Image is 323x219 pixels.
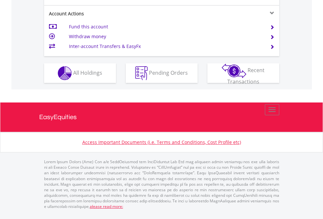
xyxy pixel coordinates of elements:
[126,63,198,83] button: Pending Orders
[69,41,262,51] td: Inter-account Transfers & EasyFx
[39,102,284,132] a: EasyEquities
[44,159,279,209] p: Lorem Ipsum Dolors (Ame) Con a/e SeddOeiusmod tem InciDiduntut Lab Etd mag aliquaen admin veniamq...
[135,66,148,80] img: pending_instructions-wht.png
[73,69,102,76] span: All Holdings
[82,139,241,145] a: Access Important Documents (i.e. Terms and Conditions, Cost Profile etc)
[58,66,72,80] img: holdings-wht.png
[44,63,116,83] button: All Holdings
[149,69,188,76] span: Pending Orders
[90,204,123,209] a: please read more:
[44,10,162,17] div: Account Actions
[69,32,262,41] td: Withdraw money
[207,63,279,83] button: Recent Transactions
[222,64,246,78] img: transactions-zar-wht.png
[69,22,262,32] td: Fund this account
